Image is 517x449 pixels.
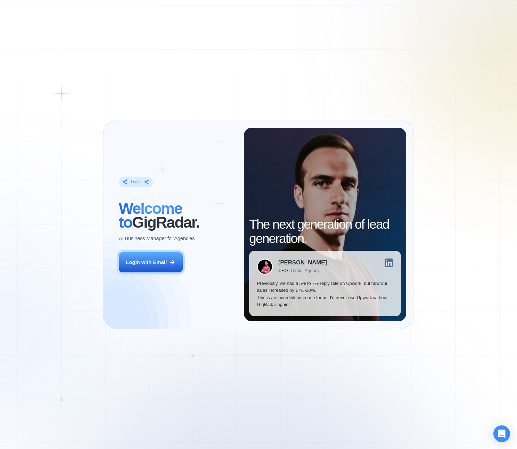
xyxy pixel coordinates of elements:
p: AI Business Manager for Agencies [119,235,195,242]
div: Login [131,179,140,185]
div: CEO [278,268,288,273]
p: Previously, we had a 5% to 7% reply rate on Upwork, but now our sales increased by 17%-20%. This ... [257,280,393,308]
button: Login with Email [119,252,183,272]
h2: ‍ GigRadar. [119,202,236,230]
h2: The next generation of lead generation. [249,217,401,246]
div: Open Intercom Messenger [493,425,510,442]
span: Welcome to [119,200,182,231]
div: [PERSON_NAME] [278,260,327,266]
div: Login with Email [126,259,167,266]
div: Digital Agency [291,268,320,273]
